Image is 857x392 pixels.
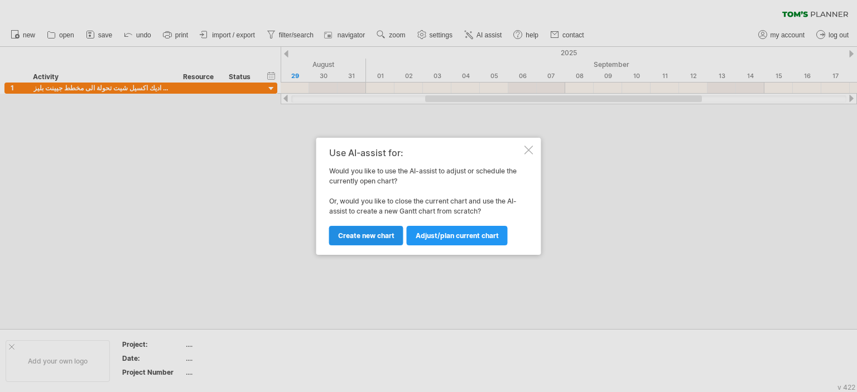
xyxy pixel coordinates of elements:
[329,148,522,158] div: Use AI-assist for:
[407,226,508,245] a: Adjust/plan current chart
[329,226,403,245] a: Create new chart
[416,231,499,240] span: Adjust/plan current chart
[338,231,394,240] span: Create new chart
[329,148,522,245] div: Would you like to use the AI-assist to adjust or schedule the currently open chart? Or, would you...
